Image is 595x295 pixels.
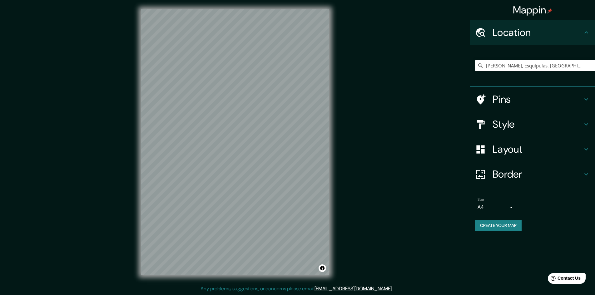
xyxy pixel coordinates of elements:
div: Pins [470,87,595,112]
h4: Pins [493,93,583,106]
div: Location [470,20,595,45]
div: Layout [470,137,595,162]
div: . [393,285,394,293]
p: Any problems, suggestions, or concerns please email . [201,285,393,293]
h4: Layout [493,143,583,155]
iframe: Help widget launcher [539,271,588,288]
h4: Location [493,26,583,39]
button: Toggle attribution [319,264,326,272]
h4: Style [493,118,583,130]
div: Border [470,162,595,187]
div: Style [470,112,595,137]
div: A4 [478,202,515,212]
img: pin-icon.png [547,8,552,13]
label: Size [478,197,484,202]
h4: Mappin [513,4,553,16]
div: . [394,285,395,293]
canvas: Map [141,9,329,275]
button: Create your map [475,220,522,231]
input: Pick your city or area [475,60,595,71]
h4: Border [493,168,583,180]
a: [EMAIL_ADDRESS][DOMAIN_NAME] [315,285,392,292]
